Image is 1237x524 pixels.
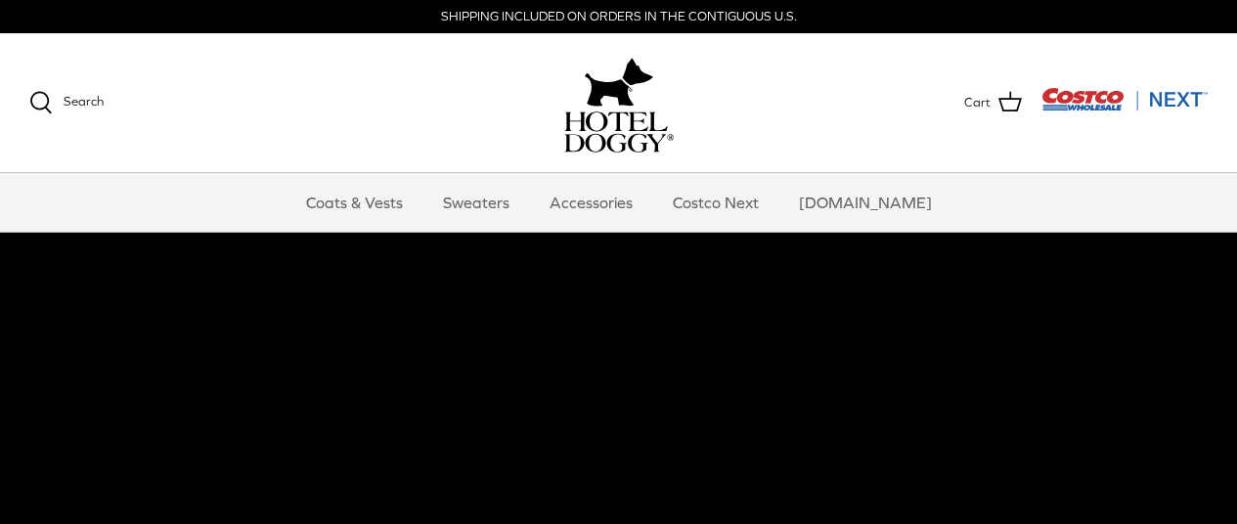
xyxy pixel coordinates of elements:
[564,111,674,153] img: hoteldoggycom
[29,91,104,114] a: Search
[585,53,653,111] img: hoteldoggy.com
[781,173,950,232] a: [DOMAIN_NAME]
[1041,100,1208,114] a: Visit Costco Next
[425,173,527,232] a: Sweaters
[564,53,674,153] a: hoteldoggy.com hoteldoggycom
[532,173,650,232] a: Accessories
[655,173,776,232] a: Costco Next
[964,93,991,113] span: Cart
[288,173,420,232] a: Coats & Vests
[964,90,1022,115] a: Cart
[64,94,104,109] span: Search
[1041,87,1208,111] img: Costco Next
